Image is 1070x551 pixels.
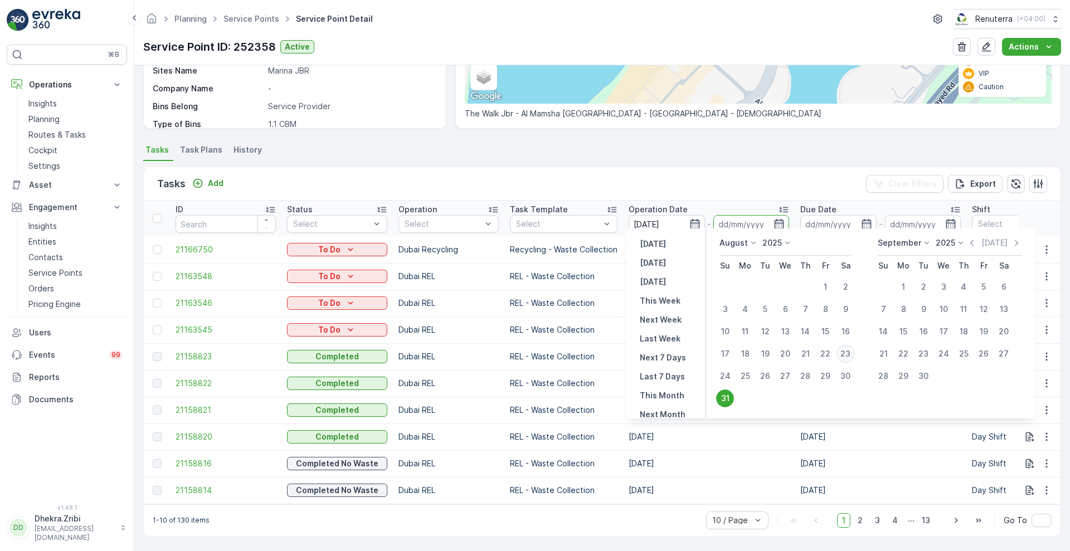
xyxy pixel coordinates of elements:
[176,404,276,416] a: 21158821
[318,324,341,335] p: To Do
[29,349,103,360] p: Events
[623,450,795,477] td: [DATE]
[735,256,755,276] th: Monday
[796,300,814,318] div: 7
[176,458,276,469] a: 21158816
[315,351,359,362] p: Completed
[28,283,54,294] p: Orders
[287,243,387,256] button: To Do
[874,345,892,363] div: 21
[393,290,504,316] td: Dubai REL
[887,513,903,528] span: 4
[35,524,115,542] p: [EMAIL_ADDRESS][DOMAIN_NAME]
[955,323,972,340] div: 18
[640,276,666,287] p: [DATE]
[933,256,954,276] th: Wednesday
[24,143,127,158] a: Cockpit
[994,256,1014,276] th: Saturday
[176,204,183,215] p: ID
[393,397,504,423] td: Dubai REL
[29,327,123,338] p: Users
[796,323,814,340] div: 14
[153,379,162,388] div: Toggle Row Selected
[287,377,387,390] button: Completed
[280,40,314,53] button: Active
[640,295,680,306] p: This Week
[719,237,748,248] p: August
[836,345,854,363] div: 23
[795,477,966,504] td: [DATE]
[955,345,972,363] div: 25
[293,218,370,230] p: Select
[970,178,996,189] p: Export
[975,323,993,340] div: 19
[955,300,972,318] div: 11
[287,350,387,363] button: Completed
[629,215,705,233] input: dd/mm/yyyy
[287,323,387,337] button: To Do
[188,177,228,190] button: Add
[640,333,680,344] p: Last Week
[894,367,912,385] div: 29
[816,345,834,363] div: 22
[143,38,276,55] p: Service Point ID: 252358
[776,323,794,340] div: 13
[775,256,795,276] th: Wednesday
[716,345,734,363] div: 17
[296,485,378,496] p: Completed No Waste
[153,65,264,76] p: Sites Name
[287,403,387,417] button: Completed
[908,513,915,528] p: ...
[979,82,1004,91] p: Caution
[24,281,127,296] a: Orders
[176,485,276,496] a: 21158814
[837,513,850,528] span: 1
[935,300,952,318] div: 10
[816,323,834,340] div: 15
[153,325,162,334] div: Toggle Row Selected
[28,160,60,172] p: Settings
[504,477,623,504] td: REL - Waste Collection
[393,236,504,263] td: Dubai Recycling
[153,406,162,415] div: Toggle Row Selected
[635,370,689,383] button: Last 7 Days
[995,323,1013,340] div: 20
[894,278,912,296] div: 1
[516,218,600,230] p: Select
[975,300,993,318] div: 12
[24,127,127,143] a: Routes & Tasks
[9,519,27,537] div: DD
[776,367,794,385] div: 27
[874,300,892,318] div: 7
[7,513,127,542] button: DDDhekra.Zribi[EMAIL_ADDRESS][DOMAIN_NAME]
[874,323,892,340] div: 14
[707,217,711,231] p: -
[29,394,123,405] p: Documents
[24,111,127,127] a: Planning
[776,345,794,363] div: 20
[157,176,186,192] p: Tasks
[1017,14,1045,23] p: ( +04:00 )
[635,389,689,402] button: This Month
[995,300,1013,318] div: 13
[816,367,834,385] div: 29
[795,256,815,276] th: Thursday
[873,256,893,276] th: Sunday
[510,204,568,215] p: Task Template
[29,179,105,191] p: Asset
[268,101,434,112] p: Service Provider
[640,257,666,269] p: [DATE]
[1004,515,1027,526] span: Go To
[800,204,836,215] p: Due Date
[981,237,1008,248] p: [DATE]
[176,271,276,282] a: 21163548
[975,13,1013,25] p: Renuterra
[975,345,993,363] div: 26
[7,366,127,388] a: Reports
[174,14,207,23] a: Planning
[762,237,782,248] p: 2025
[756,300,774,318] div: 5
[32,9,80,31] img: logo_light-DOdMpM7g.png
